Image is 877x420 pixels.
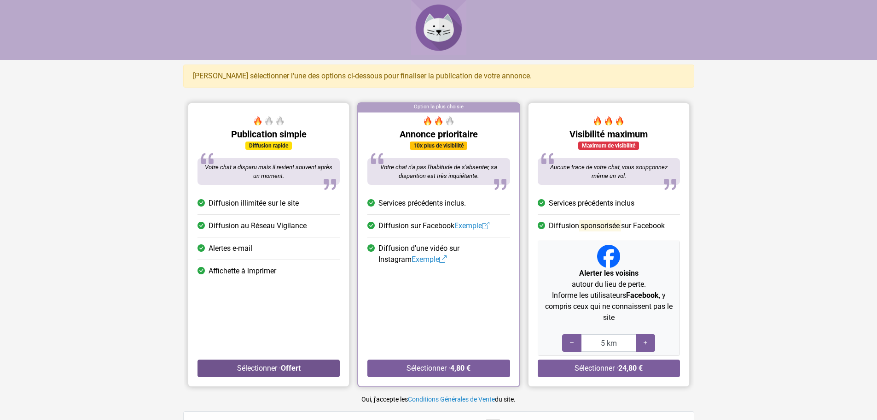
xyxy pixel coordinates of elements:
span: Votre chat a disparu mais il revient souvent après un moment. [205,164,332,180]
span: Aucune trace de votre chat, vous soupçonnez même un vol. [550,164,667,180]
div: Option la plus choisie [358,103,519,112]
button: Sélectionner ·4,80 € [367,360,510,377]
span: Diffusion au Réseau Vigilance [209,220,307,231]
div: Diffusion rapide [245,142,292,150]
div: 10x plus de visibilité [410,142,467,150]
span: Alertes e-mail [209,243,252,254]
h5: Annonce prioritaire [367,129,510,140]
a: Exemple [412,255,447,264]
strong: 24,80 € [618,364,643,373]
span: Votre chat n'a pas l'habitude de s'absenter, sa disparition est très inquiétante. [380,164,497,180]
strong: 4,80 € [450,364,470,373]
h5: Visibilité maximum [537,129,680,140]
span: Diffusion sur Facebook [378,220,489,231]
p: autour du lieu de perte. [541,268,675,290]
button: Sélectionner ·24,80 € [537,360,680,377]
span: Diffusion sur Facebook [548,220,664,231]
span: Diffusion illimitée sur le site [209,198,299,209]
a: Conditions Générales de Vente [408,396,495,403]
p: Informe les utilisateurs , y compris ceux qui ne connaissent pas le site [541,290,675,323]
img: Facebook [597,245,620,268]
button: Sélectionner ·Offert [197,360,340,377]
span: Services précédents inclus. [378,198,466,209]
div: [PERSON_NAME] sélectionner l'une des options ci-dessous pour finaliser la publication de votre an... [183,65,694,88]
span: Diffusion d'une vidéo sur Instagram [378,243,510,265]
small: Oui, j'accepte les du site. [361,396,516,403]
mark: sponsorisée [579,220,621,231]
strong: Alerter les voisins [579,269,638,278]
strong: Offert [280,364,300,373]
strong: Facebook [626,291,658,300]
h5: Publication simple [197,129,340,140]
a: Exemple [454,221,489,230]
span: Services précédents inclus [548,198,634,209]
span: Affichette à imprimer [209,266,276,277]
div: Maximum de visibilité [578,142,639,150]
